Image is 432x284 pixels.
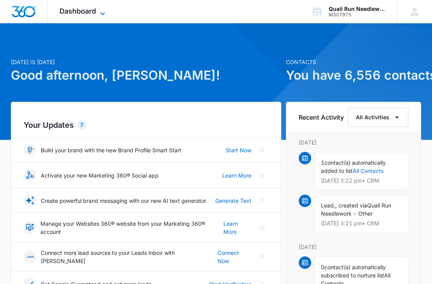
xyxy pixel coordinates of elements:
span: Lead, [321,202,335,209]
span: , created via [335,202,367,209]
a: Connect Now [218,249,251,265]
span: 1 [321,159,324,166]
span: contact(s) automatically added to list [321,159,386,174]
button: Close [256,194,268,207]
span: contact(s) automatically subscribed to nurture list [321,264,386,279]
a: Start Now [226,146,251,154]
p: [DATE] 3:22 pm • CRM [321,178,402,183]
h6: Recent Activity [299,113,344,122]
button: All Activities [348,108,408,127]
button: Close [256,221,268,234]
button: Close [256,169,268,181]
p: Manage your Websites 360® website from your Marketing 360® account [40,220,223,236]
p: Build your brand with the new Brand Profile Smart Start [41,146,181,154]
p: Connect more lead sources to your Leads Inbox with [PERSON_NAME] [41,249,218,265]
a: Generate Text [215,197,251,205]
div: 7 [77,120,87,130]
span: Dashboard [59,7,96,15]
a: Learn More [222,171,251,179]
div: account name [329,6,385,12]
p: [DATE] [299,243,408,251]
a: Learn More [223,220,252,236]
h1: Good afternoon, [PERSON_NAME]! [11,66,281,85]
span: 0 [321,264,324,270]
p: [DATE] [299,138,408,146]
h1: You have 6,556 contacts [286,66,421,85]
button: Close [256,251,269,263]
div: account id [329,12,385,17]
button: Close [256,144,268,156]
p: Activate your new Marketing 360® Social app [41,171,159,179]
a: All Contacts [353,167,383,174]
p: [DATE] 3:21 pm • CRM [321,221,402,226]
p: Create powerful brand messaging with our new AI text generator [41,197,206,205]
p: [DATE] is [DATE] [11,58,281,66]
h2: Your Updates [24,119,268,131]
p: Contacts [286,58,421,66]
